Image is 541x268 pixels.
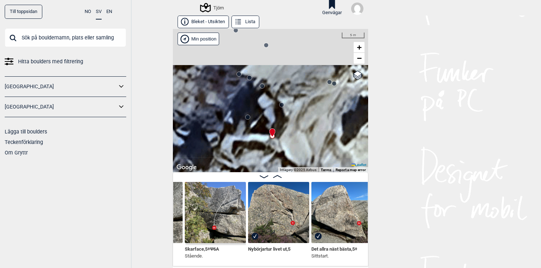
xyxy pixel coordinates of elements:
span: + [357,43,362,52]
a: Lägga till boulders [5,129,47,135]
img: Nyborjartur livet ut [248,182,309,243]
span: Skarface , 5+ Ψ 6A [185,245,219,252]
button: SV [96,5,102,20]
img: Skarface [185,182,246,243]
a: Hitta boulders med filtrering [5,56,126,67]
a: Zoom out [354,53,365,64]
img: User fallback1 [351,3,363,15]
input: Sök på bouldernamn, plats eller samling [5,28,126,47]
a: Layers [351,67,365,83]
p: Stående. [185,252,219,260]
a: Till toppsidan [5,5,42,19]
a: Teckenförklaring [5,139,43,145]
span: Nybörjartur livet ut , 5 [248,245,290,252]
div: 5 m [342,33,365,38]
p: Sittstart. [311,252,357,260]
span: Imagery ©2025 Airbus [280,168,316,172]
a: Terms (opens in new tab) [321,168,331,172]
img: Det allra nast basta [311,182,372,243]
span: Hitta boulders med filtrering [18,56,83,67]
div: Tjörn [201,3,224,12]
div: Vis min position [178,33,219,45]
img: Google [175,163,199,172]
a: Zoom in [354,42,365,53]
a: [GEOGRAPHIC_DATA] [5,102,117,112]
button: Bleket - Utsikten [178,16,229,28]
a: Leaflet [352,163,366,167]
a: Open this area in Google Maps (opens a new window) [175,163,199,172]
button: EN [106,5,112,19]
a: [GEOGRAPHIC_DATA] [5,81,117,92]
span: Det allra näst bästa , 5+ [311,245,357,252]
button: Lista [231,16,259,28]
a: Om Gryttr [5,150,28,156]
button: NO [85,5,91,19]
span: − [357,54,362,63]
a: Report a map error [336,168,366,172]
